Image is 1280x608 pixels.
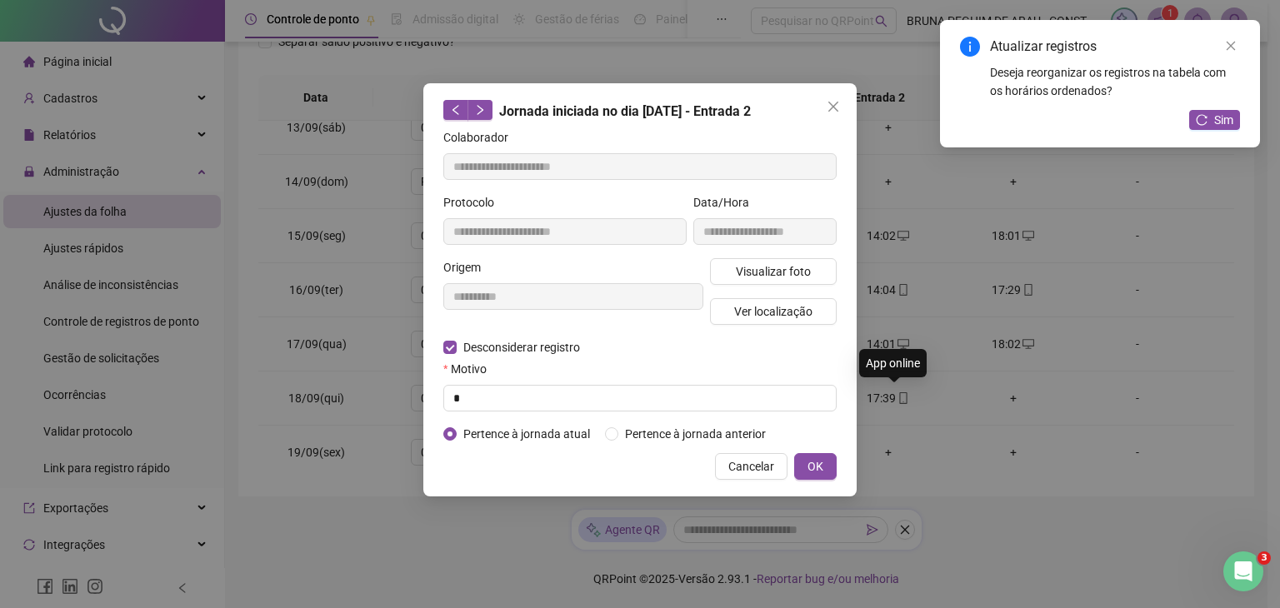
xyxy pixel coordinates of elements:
[457,425,597,443] span: Pertence à jornada atual
[990,63,1240,100] div: Deseja reorganizar os registros na tabela com os horários ordenados?
[1214,111,1233,129] span: Sim
[734,302,812,321] span: Ver localização
[443,128,519,147] label: Colaborador
[443,360,497,378] label: Motivo
[807,457,823,476] span: OK
[710,298,837,325] button: Ver localização
[443,100,468,120] button: left
[990,37,1240,57] div: Atualizar registros
[474,104,486,116] span: right
[450,104,462,116] span: left
[1225,40,1237,52] span: close
[715,453,787,480] button: Cancelar
[859,349,927,377] div: App online
[443,100,837,122] div: Jornada iniciada no dia [DATE] - Entrada 2
[1257,551,1271,565] span: 3
[710,258,837,285] button: Visualizar foto
[693,193,760,212] label: Data/Hora
[820,93,847,120] button: Close
[618,425,772,443] span: Pertence à jornada anterior
[443,258,492,277] label: Origem
[1222,37,1240,55] a: Close
[1196,114,1207,126] span: reload
[1223,551,1263,591] iframe: Intercom live chat
[1189,110,1240,130] button: Sim
[736,262,811,281] span: Visualizar foto
[467,100,492,120] button: right
[728,457,774,476] span: Cancelar
[960,37,980,57] span: info-circle
[827,100,840,113] span: close
[443,193,505,212] label: Protocolo
[794,453,837,480] button: OK
[457,338,587,356] span: Desconsiderar registro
